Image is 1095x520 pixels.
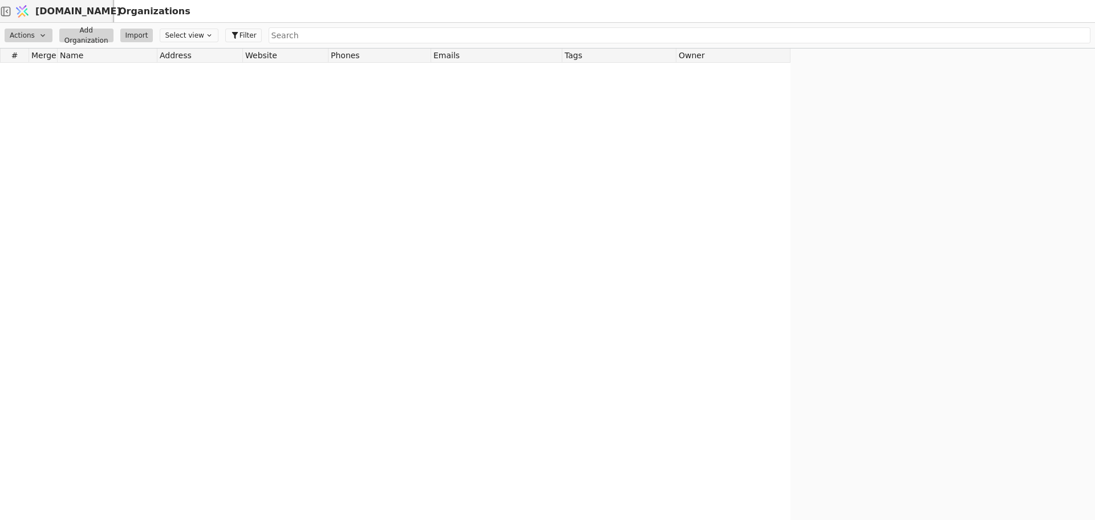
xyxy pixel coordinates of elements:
span: Website [245,51,277,60]
button: Actions [5,29,52,42]
span: Name [60,51,83,60]
button: Add Organization [59,29,113,42]
span: Emails [433,51,460,60]
span: Filter [240,30,257,41]
button: Filter [225,29,262,42]
span: Owner [679,51,705,60]
span: Phones [331,51,360,60]
button: Select view [160,29,218,42]
button: Import [120,29,153,42]
a: [DOMAIN_NAME] [11,1,114,22]
span: Merge [31,51,56,60]
input: Search [269,27,1090,43]
span: Address [160,51,192,60]
img: Logo [14,1,31,22]
div: # [1,49,29,62]
h2: Organizations [114,5,190,18]
span: [DOMAIN_NAME] [35,5,121,18]
span: Tags [565,51,582,60]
